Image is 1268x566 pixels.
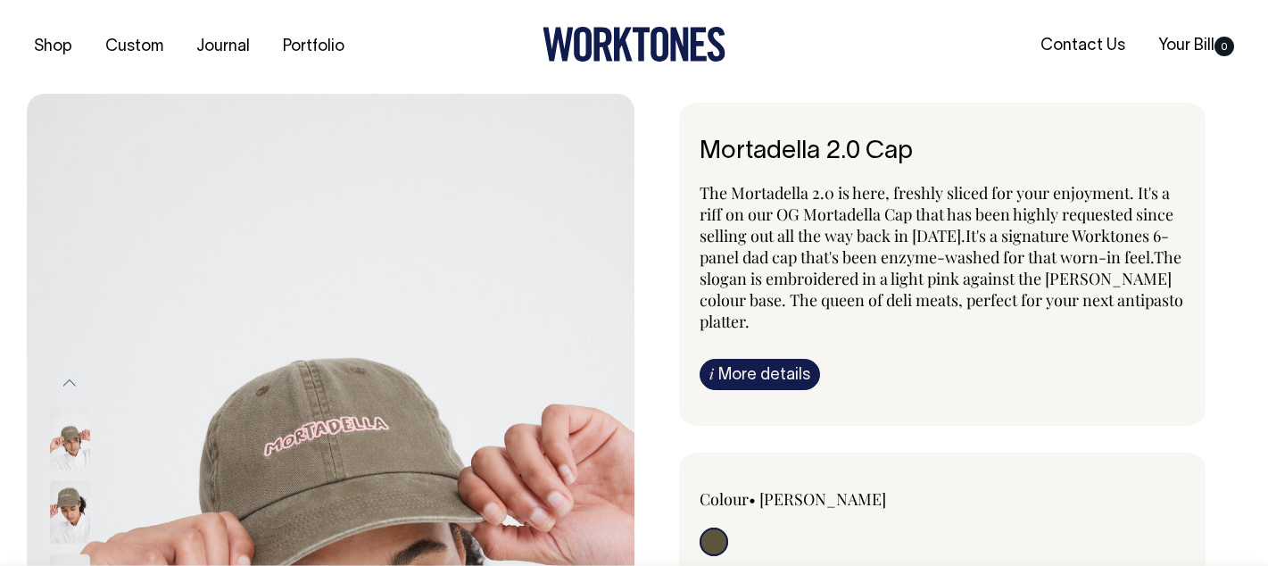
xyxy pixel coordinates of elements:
div: Colour [700,488,894,510]
img: moss [50,408,90,470]
button: Previous [56,362,83,403]
a: Portfolio [276,32,352,62]
span: • [749,488,756,510]
img: moss [50,481,90,544]
a: Custom [98,32,170,62]
span: i [709,364,714,383]
span: It's a signature Worktones 6-panel dad cap that's been enzyme-washed for that worn-in feel. The s... [700,225,1181,311]
a: Journal [189,32,257,62]
span: 0 [1214,37,1234,56]
a: Your Bill0 [1151,31,1241,61]
a: iMore details [700,359,820,390]
a: Contact Us [1033,31,1132,61]
h6: Mortadella 2.0 Cap [700,138,1186,166]
p: The Mortadella 2.0 is here, freshly sliced for your enjoyment. It's a riff on our OG Mortadella C... [700,182,1186,332]
a: Shop [27,32,79,62]
label: [PERSON_NAME] [759,488,886,510]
